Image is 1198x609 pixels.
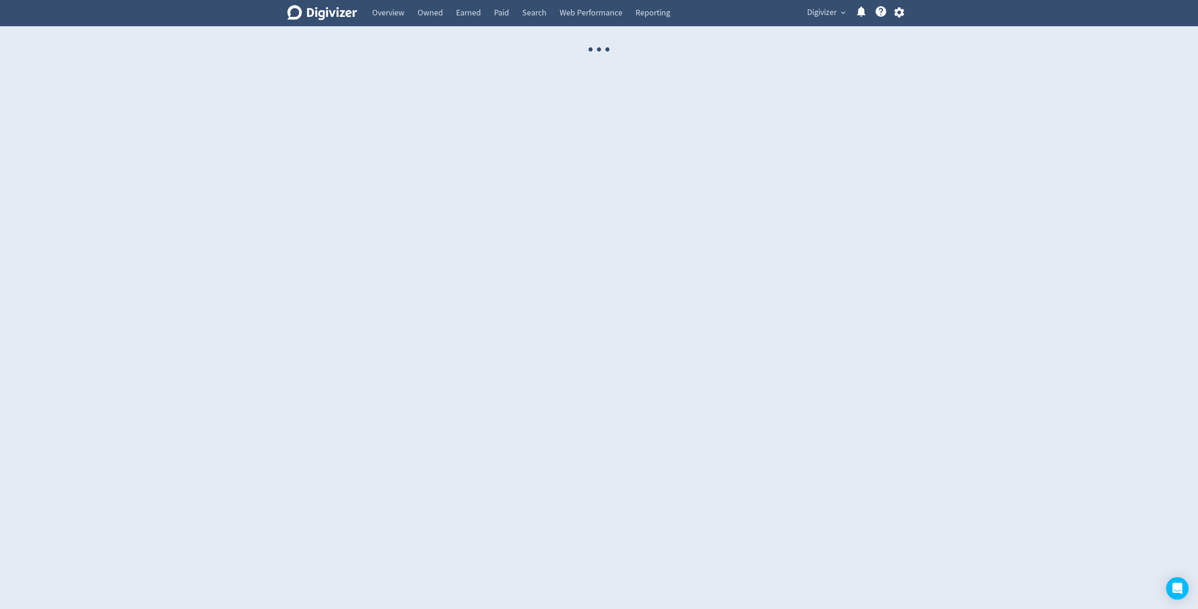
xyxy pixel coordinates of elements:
[603,26,612,74] span: ·
[804,5,848,20] button: Digivizer
[839,8,847,17] span: expand_more
[807,5,837,20] span: Digivizer
[1166,577,1189,600] div: Open Intercom Messenger
[586,26,595,74] span: ·
[595,26,603,74] span: ·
